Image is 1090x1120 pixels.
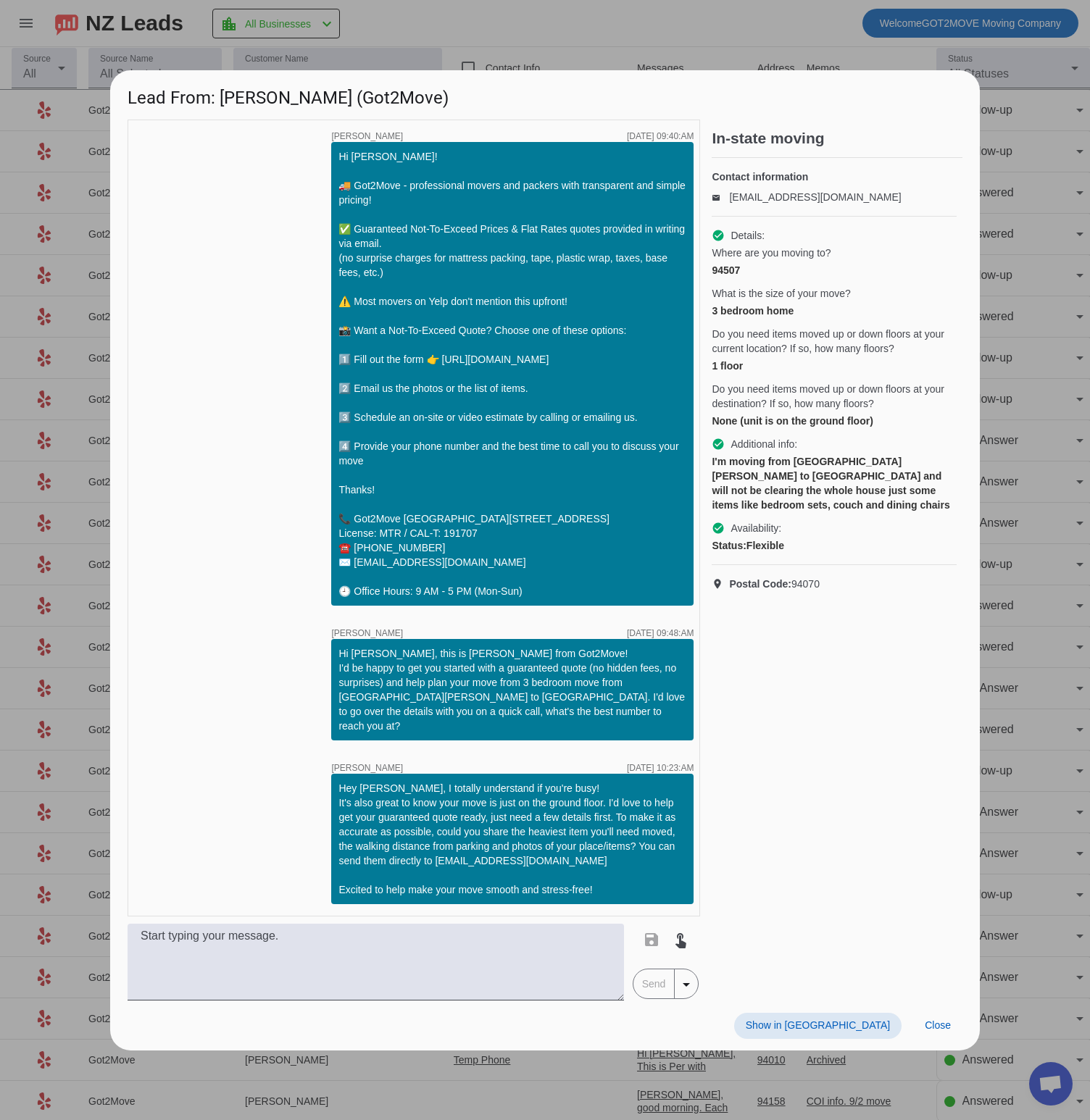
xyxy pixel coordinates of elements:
[331,629,403,638] span: [PERSON_NAME]
[925,1019,951,1031] span: Close
[712,438,725,451] mat-icon: check_circle
[729,577,820,591] span: 94070
[731,521,781,535] span: Availability:
[712,170,957,184] h4: Contact information
[712,327,957,356] span: Do you need items moved up or down floors at your current location? If so, how many floors?
[712,382,957,411] span: Do you need items moved up or down floors at your destination? If so, how many floors?
[712,246,831,260] span: Where are you moving to?
[913,1013,962,1039] button: Close
[734,1013,902,1039] button: Show in [GEOGRAPHIC_DATA]
[712,359,957,373] div: 1 floor
[338,781,686,897] div: Hey [PERSON_NAME], I totally understand if you're busy! It's also great to know your move is just...
[338,149,686,598] div: Hi [PERSON_NAME]! 🚚 Got2Move - professional movers and packers with transparent and simple pricin...
[712,193,729,201] mat-icon: email
[729,578,791,590] strong: Postal Code:
[712,538,957,553] div: Flexible
[712,131,962,146] h2: In-state moving
[712,578,729,590] mat-icon: location_on
[627,629,694,638] div: [DATE] 09:48:AM
[627,764,694,772] div: [DATE] 10:23:AM
[627,132,694,141] div: [DATE] 09:40:AM
[712,286,850,301] span: What is the size of your move?
[712,263,957,277] div: 94507
[731,437,797,451] span: Additional info:
[712,540,746,551] strong: Status:
[712,414,957,428] div: None (unit is on the ground floor)
[331,132,403,141] span: [PERSON_NAME]
[110,70,980,119] h1: Lead From: [PERSON_NAME] (Got2Move)
[731,228,765,243] span: Details:
[678,976,695,993] mat-icon: arrow_drop_down
[712,229,725,242] mat-icon: check_circle
[729,191,901,203] a: [EMAIL_ADDRESS][DOMAIN_NAME]
[712,304,957,318] div: 3 bedroom home
[712,522,725,535] mat-icon: check_circle
[712,454,957,512] div: I'm moving from [GEOGRAPHIC_DATA][PERSON_NAME] to [GEOGRAPHIC_DATA] and will not be clearing the ...
[746,1019,890,1031] span: Show in [GEOGRAPHIC_DATA]
[672,931,689,948] mat-icon: touch_app
[331,764,403,772] span: [PERSON_NAME]
[338,646,686,733] div: Hi [PERSON_NAME], this is [PERSON_NAME] from Got2Move! I'd be happy to get you started with a gua...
